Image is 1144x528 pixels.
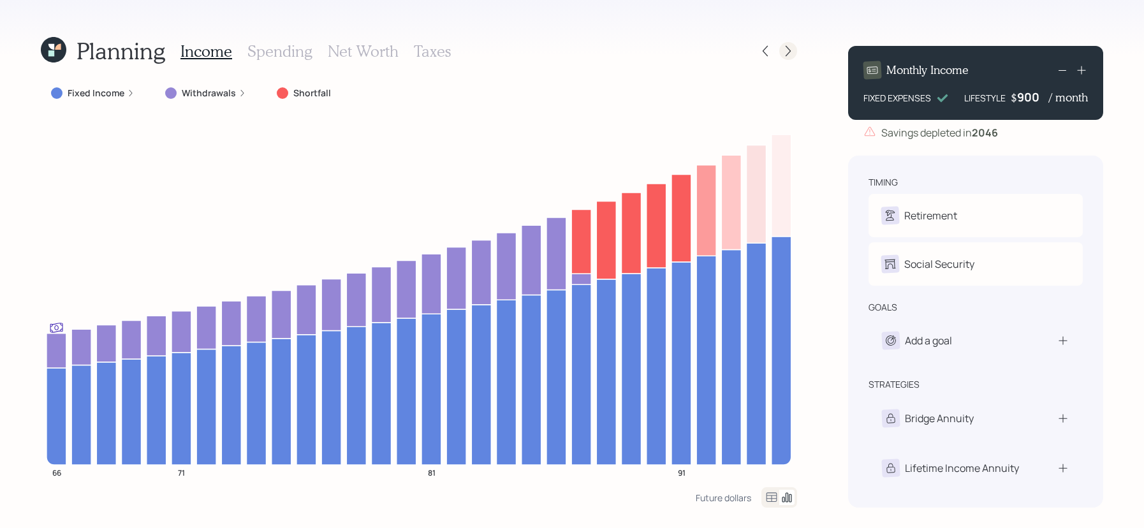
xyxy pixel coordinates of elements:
[178,467,185,478] tspan: 71
[428,467,436,478] tspan: 81
[328,42,399,61] h3: Net Worth
[881,125,998,140] div: Savings depleted in
[972,126,998,140] b: 2046
[182,87,236,99] label: Withdrawals
[678,467,686,478] tspan: 91
[77,37,165,64] h1: Planning
[905,411,974,426] div: Bridge Annuity
[886,63,969,77] h4: Monthly Income
[1017,89,1049,105] div: 900
[863,91,931,105] div: FIXED EXPENSES
[414,42,451,61] h3: Taxes
[964,91,1006,105] div: LIFESTYLE
[869,176,898,189] div: timing
[869,301,897,314] div: goals
[696,492,751,504] div: Future dollars
[905,333,952,348] div: Add a goal
[1049,91,1088,105] h4: / month
[247,42,312,61] h3: Spending
[905,460,1019,476] div: Lifetime Income Annuity
[293,87,331,99] label: Shortfall
[904,208,957,223] div: Retirement
[869,378,920,391] div: strategies
[180,42,232,61] h3: Income
[904,256,974,272] div: Social Security
[68,87,124,99] label: Fixed Income
[52,467,61,478] tspan: 66
[1011,91,1017,105] h4: $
